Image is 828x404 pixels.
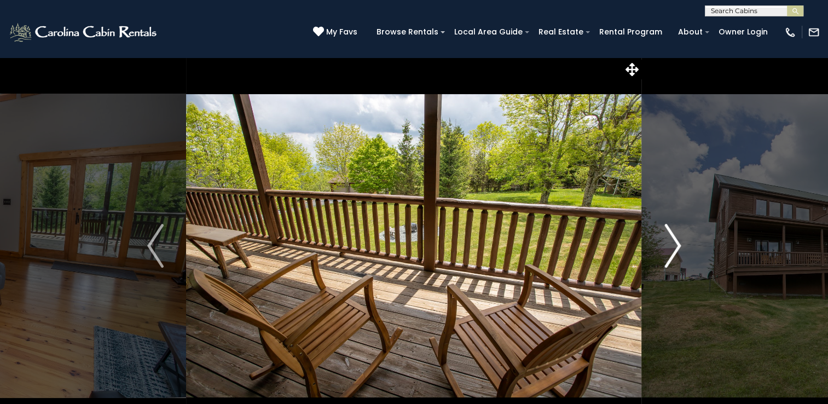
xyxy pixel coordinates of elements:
a: About [673,24,708,41]
img: phone-regular-white.png [784,26,796,38]
a: Browse Rentals [371,24,444,41]
a: My Favs [313,26,360,38]
a: Local Area Guide [449,24,528,41]
a: Rental Program [594,24,668,41]
img: mail-regular-white.png [808,26,820,38]
img: arrow [147,224,164,268]
span: My Favs [326,26,357,38]
a: Real Estate [533,24,589,41]
img: White-1-2.png [8,21,160,43]
a: Owner Login [713,24,773,41]
img: arrow [664,224,681,268]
